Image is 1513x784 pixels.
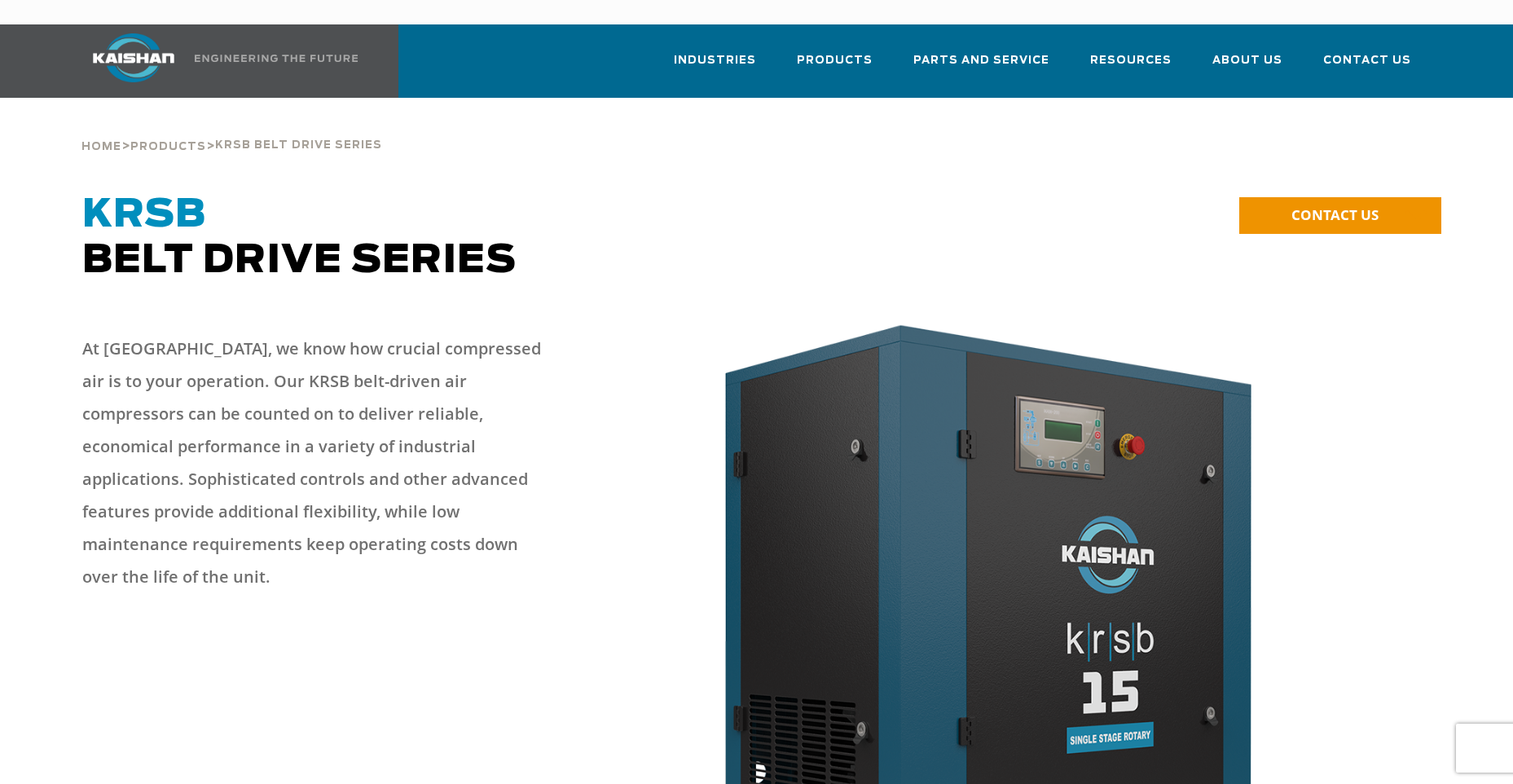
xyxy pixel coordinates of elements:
a: About Us [1212,39,1282,95]
img: kaishan logo [73,33,195,82]
a: Contact Us [1323,39,1411,95]
span: Parts and Service [913,51,1049,70]
p: At [GEOGRAPHIC_DATA], we know how crucial compressed air is to your operation. Our KRSB belt-driv... [82,333,555,593]
a: Parts and Service [913,39,1049,95]
span: Home [81,142,121,152]
a: Home [81,139,121,153]
span: CONTACT US [1291,205,1379,224]
span: KRSB [82,196,206,235]
div: > > [81,98,382,160]
span: About Us [1212,51,1282,70]
span: Industries [674,51,756,70]
span: Contact Us [1323,51,1411,70]
a: Industries [674,39,756,95]
span: krsb belt drive series [215,140,382,151]
a: Products [797,39,873,95]
span: Belt Drive Series [82,196,517,280]
a: Products [130,139,206,153]
a: Kaishan USA [73,24,361,98]
span: Resources [1090,51,1172,70]
a: CONTACT US [1239,197,1441,234]
a: Resources [1090,39,1172,95]
span: Products [130,142,206,152]
span: Products [797,51,873,70]
img: Engineering the future [195,55,358,62]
